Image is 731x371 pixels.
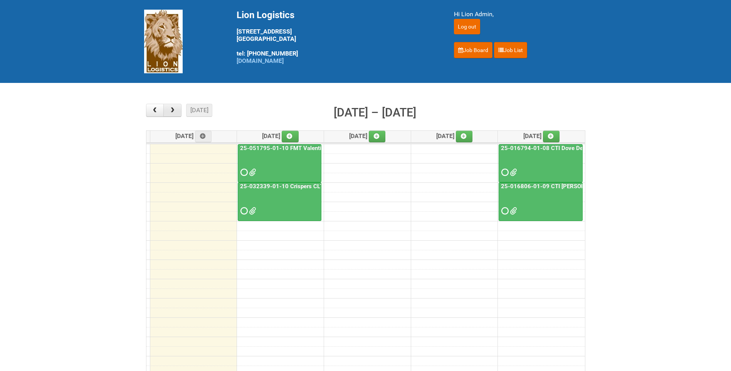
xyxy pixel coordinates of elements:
span: [DATE] [436,132,473,140]
span: [DATE] [349,132,386,140]
div: Hi Lion Admin, [454,10,587,19]
span: FMT Masculine Sites (002).xlsx MDN_REV (2) 25-051795-01-10.xlsx MDN_REV 25-051795-01-10.xlsx JNF ... [249,170,254,175]
a: Job Board [454,42,492,58]
span: LPF - 25-016806-01-09 CTI Dove CM Bar Superior HUT.xlsx Dove CM Usage Instructions.pdf MDN - 25-0... [510,208,515,214]
span: Lion Logistics [237,10,294,20]
span: [DATE] [262,132,299,140]
span: [DATE] [523,132,560,140]
a: Add an event [282,131,299,142]
a: Add an event [369,131,386,142]
span: Requested [240,170,246,175]
span: Requested [501,170,507,175]
img: Lion Logistics [144,10,183,73]
span: [DATE] [175,132,212,140]
a: Lion Logistics [144,37,183,45]
a: Add an event [543,131,560,142]
a: 25-051795-01-10 FMT Valentino Masc US CLT [239,145,365,152]
a: 25-016806-01-09 CTI [PERSON_NAME] Bar Superior HUT [499,183,654,190]
span: Requested [501,208,507,214]
a: 25-051795-01-10 FMT Valentino Masc US CLT [238,144,321,183]
a: Add an event [195,131,212,142]
input: Log out [454,19,480,34]
a: [DOMAIN_NAME] [237,57,284,64]
span: LPF 25-016794-01-08.xlsx Dove DM Usage Instructions.pdf JNF 25-016794-01-08.DOC MDN 25-016794-01-... [510,170,515,175]
a: 25-016794-01-08 CTI Dove Deep Moisture [499,145,615,152]
button: [DATE] [186,104,212,117]
span: 25-032339-01_LABELS_Client Mailing.xlsx 25-032339-01-10 Crispers LION FORMS MOR_2nd Mailing.xlsx [249,208,254,214]
a: 25-032339-01-10 Crispers CLT + Online CPT - Client Mailing [239,183,401,190]
div: [STREET_ADDRESS] [GEOGRAPHIC_DATA] tel: [PHONE_NUMBER] [237,10,435,64]
a: 25-016806-01-09 CTI [PERSON_NAME] Bar Superior HUT [499,182,583,221]
a: 25-032339-01-10 Crispers CLT + Online CPT - Client Mailing [238,182,321,221]
a: 25-016794-01-08 CTI Dove Deep Moisture [499,144,583,183]
a: Add an event [456,131,473,142]
a: Job List [494,42,527,58]
span: Requested [240,208,246,214]
h2: [DATE] – [DATE] [334,104,416,121]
